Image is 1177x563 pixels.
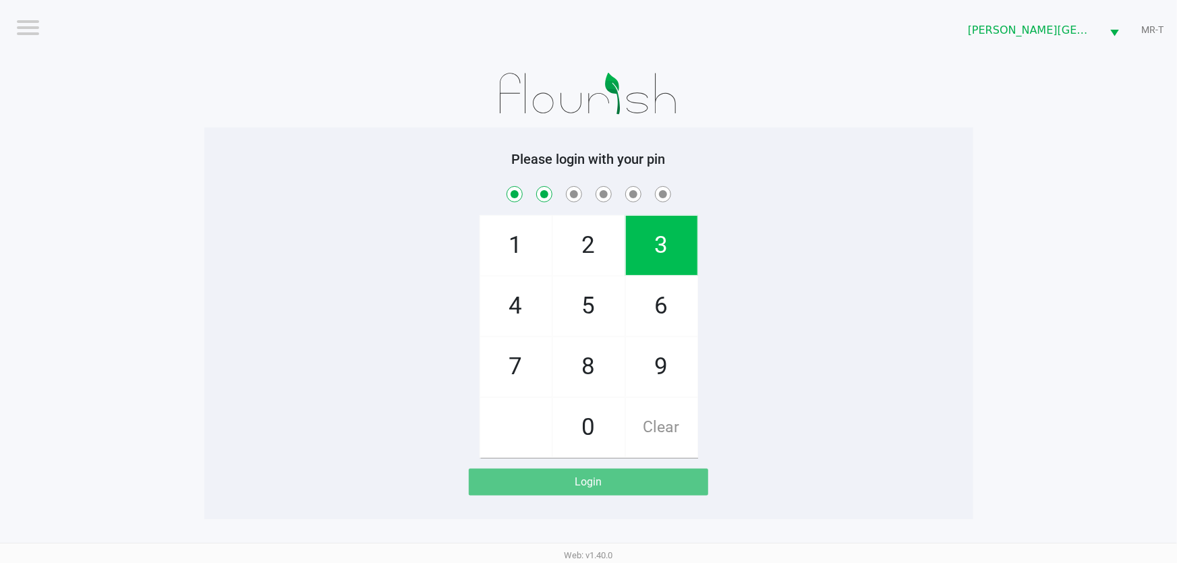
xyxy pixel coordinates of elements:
span: 2 [553,216,625,275]
span: 6 [626,276,697,336]
button: Select [1101,14,1127,46]
span: 4 [480,276,552,336]
span: MR-T [1141,23,1164,37]
span: [PERSON_NAME][GEOGRAPHIC_DATA] [968,22,1093,38]
span: 0 [553,398,625,457]
span: 1 [480,216,552,275]
span: Web: v1.40.0 [565,550,613,560]
span: Clear [626,398,697,457]
span: 7 [480,337,552,396]
h5: Please login with your pin [214,151,963,167]
span: 3 [626,216,697,275]
span: 5 [553,276,625,336]
span: 9 [626,337,697,396]
span: 8 [553,337,625,396]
